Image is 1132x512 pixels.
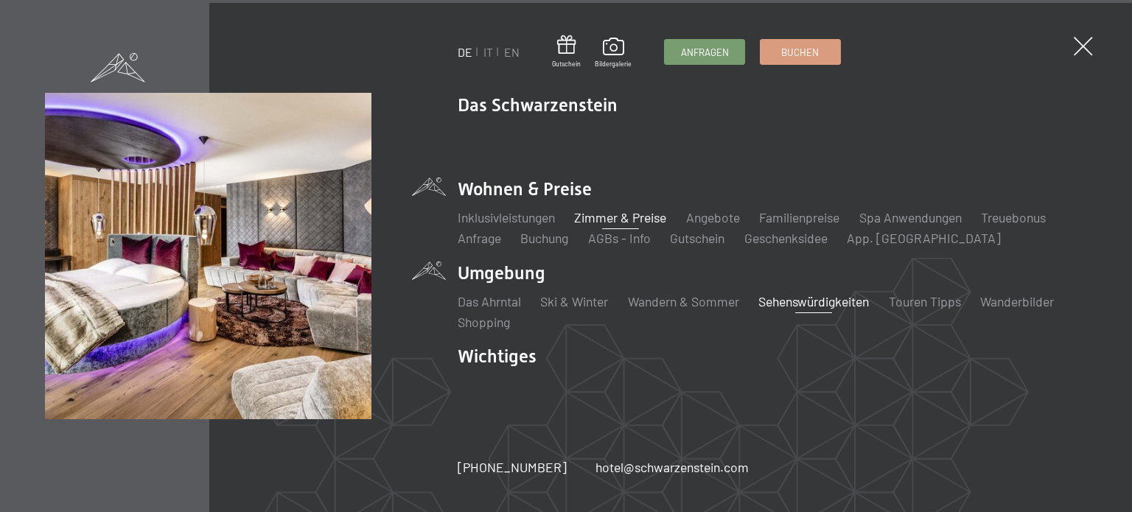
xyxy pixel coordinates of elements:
a: Gutschein [670,230,724,246]
a: Ski & Winter [540,293,608,309]
a: Inklusivleistungen [458,209,555,225]
a: Spa Anwendungen [859,209,962,225]
a: Wanderbilder [980,293,1054,309]
a: EN [504,45,520,59]
a: [PHONE_NUMBER] [458,458,567,477]
a: DE [458,45,472,59]
a: Zimmer & Preise [574,209,666,225]
a: Treuebonus [981,209,1046,225]
a: Anfrage [458,230,501,246]
a: Sehenswürdigkeiten [758,293,869,309]
a: Buchen [761,40,840,64]
a: App. [GEOGRAPHIC_DATA] [847,230,1001,246]
a: Geschenksidee [744,230,828,246]
a: Gutschein [552,35,581,69]
span: Bildergalerie [595,60,632,69]
span: Anfragen [681,46,729,59]
a: AGBs - Info [588,230,651,246]
a: Angebote [686,209,740,225]
a: IT [483,45,493,59]
a: Buchung [520,230,568,246]
a: Bildergalerie [595,38,632,69]
a: Shopping [458,314,510,330]
a: Anfragen [665,40,744,64]
a: Wandern & Sommer [628,293,739,309]
a: hotel@schwarzenstein.com [595,458,749,477]
a: Familienpreise [759,209,839,225]
a: Das Ahrntal [458,293,521,309]
span: Gutschein [552,60,581,69]
span: Buchen [781,46,819,59]
a: Touren Tipps [889,293,961,309]
span: [PHONE_NUMBER] [458,459,567,475]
